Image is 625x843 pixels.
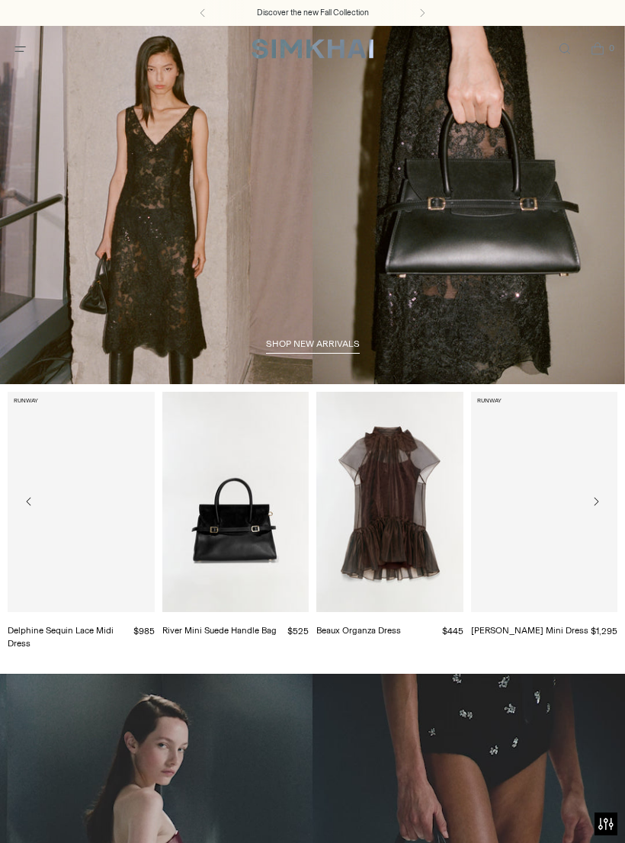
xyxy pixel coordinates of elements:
a: Delphine Sequin Lace Midi Dress [8,625,114,649]
button: Open menu modal [5,34,36,65]
a: Open cart modal [582,34,613,65]
a: Open search modal [549,34,580,65]
a: Beaux Organza Dress [316,625,401,636]
span: 0 [605,41,619,55]
span: shop new arrivals [266,338,360,349]
a: Discover the new Fall Collection [257,7,369,19]
button: Move to next carousel slide [582,488,610,515]
a: SIMKHAI [252,38,373,60]
a: shop new arrivals [266,338,360,354]
button: Move to previous carousel slide [15,488,43,515]
a: [PERSON_NAME] Mini Dress [471,625,588,636]
a: River Mini Suede Handle Bag [162,625,277,636]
